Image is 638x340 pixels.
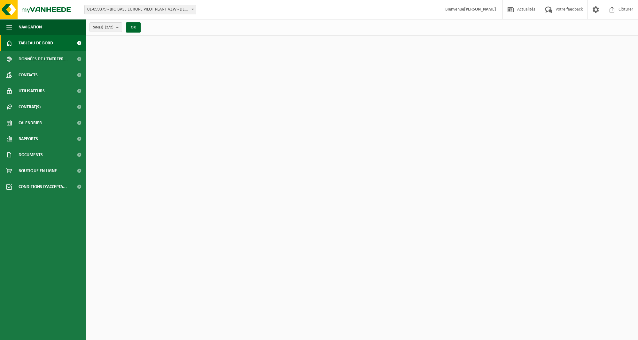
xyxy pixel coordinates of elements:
span: Contacts [19,67,38,83]
button: Site(s)(2/2) [89,22,122,32]
span: 01-099379 - BIO BASE EUROPE PILOT PLANT VZW - DESTELDONK [84,5,196,14]
button: OK [126,22,141,33]
span: Conditions d'accepta... [19,179,67,195]
span: Données de l'entrepr... [19,51,67,67]
span: Site(s) [93,23,113,32]
span: Rapports [19,131,38,147]
span: Contrat(s) [19,99,41,115]
span: Navigation [19,19,42,35]
span: Documents [19,147,43,163]
span: Calendrier [19,115,42,131]
strong: [PERSON_NAME] [464,7,496,12]
span: Utilisateurs [19,83,45,99]
count: (2/2) [105,25,113,29]
span: Tableau de bord [19,35,53,51]
span: Boutique en ligne [19,163,57,179]
span: 01-099379 - BIO BASE EUROPE PILOT PLANT VZW - DESTELDONK [85,5,196,14]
